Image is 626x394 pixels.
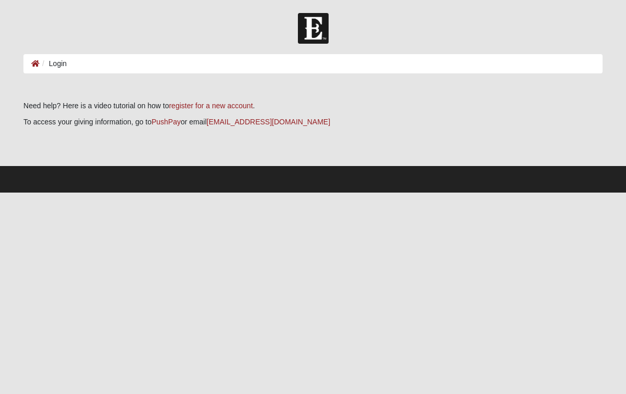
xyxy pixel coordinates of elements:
p: To access your giving information, go to or email [23,117,603,128]
a: PushPay [152,118,181,126]
p: Need help? Here is a video tutorial on how to . [23,100,603,111]
li: Login [40,58,67,69]
img: Church of Eleven22 Logo [298,13,329,44]
a: [EMAIL_ADDRESS][DOMAIN_NAME] [207,118,330,126]
a: register for a new account [169,101,253,110]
